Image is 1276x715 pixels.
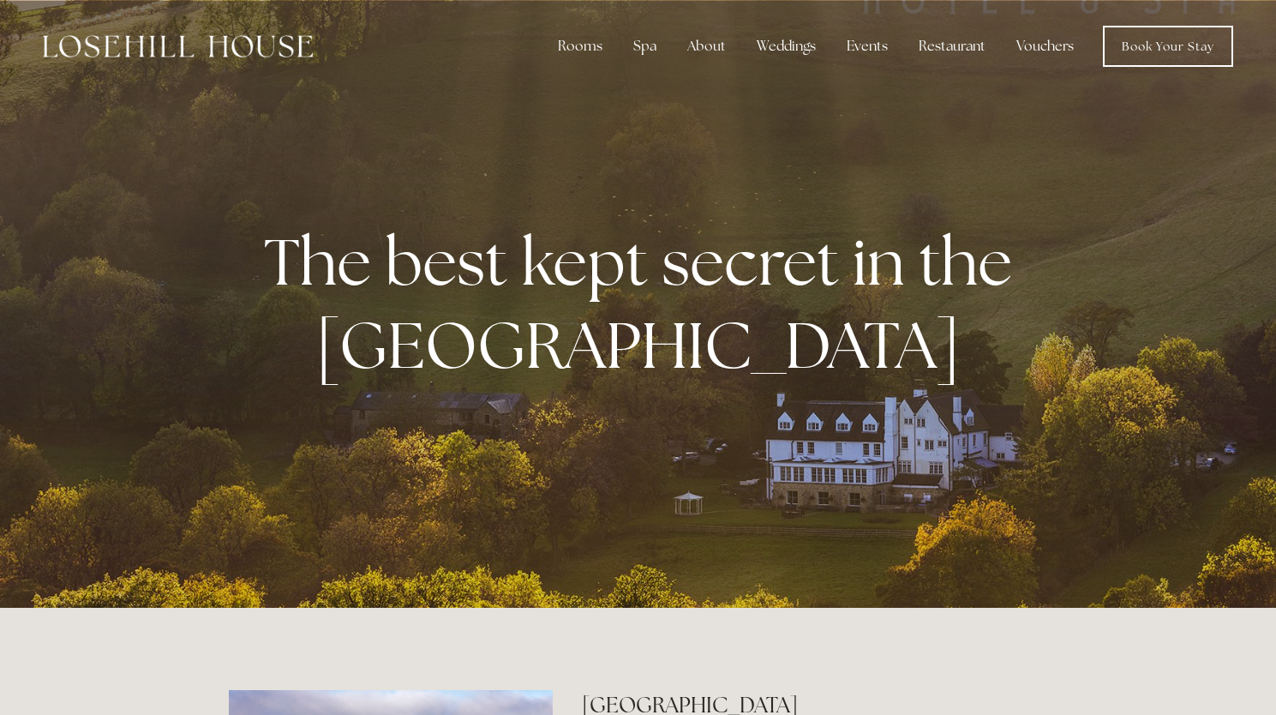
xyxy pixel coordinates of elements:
[1103,26,1233,67] a: Book Your Stay
[544,29,616,63] div: Rooms
[1003,29,1087,63] a: Vouchers
[905,29,999,63] div: Restaurant
[264,219,1026,388] strong: The best kept secret in the [GEOGRAPHIC_DATA]
[620,29,670,63] div: Spa
[43,35,313,57] img: Losehill House
[743,29,830,63] div: Weddings
[674,29,740,63] div: About
[833,29,902,63] div: Events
